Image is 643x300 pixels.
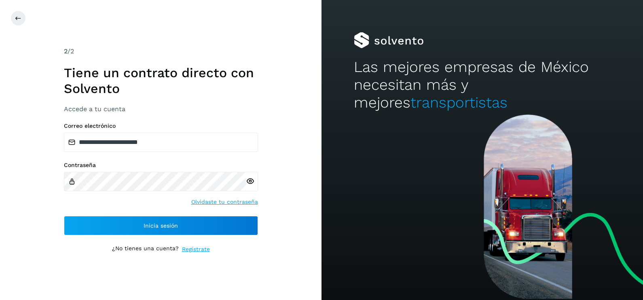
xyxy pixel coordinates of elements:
label: Contraseña [64,162,258,169]
span: transportistas [410,94,508,111]
a: Regístrate [182,245,210,254]
div: /2 [64,46,258,56]
h2: Las mejores empresas de México necesitan más y mejores [354,58,611,112]
button: Inicia sesión [64,216,258,235]
span: 2 [64,47,68,55]
span: Inicia sesión [144,223,178,228]
a: Olvidaste tu contraseña [191,198,258,206]
p: ¿No tienes una cuenta? [112,245,179,254]
h3: Accede a tu cuenta [64,105,258,113]
h1: Tiene un contrato directo con Solvento [64,65,258,96]
label: Correo electrónico [64,123,258,129]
